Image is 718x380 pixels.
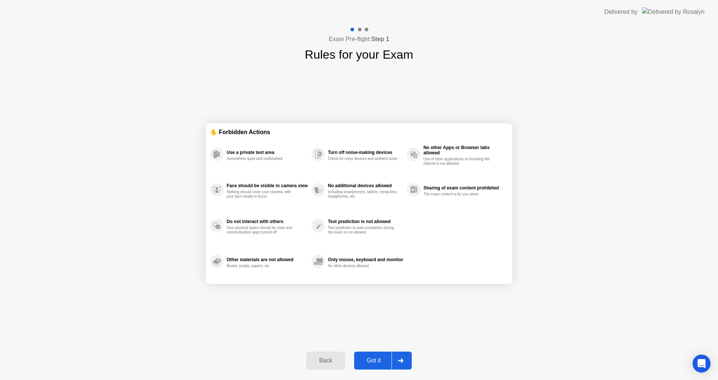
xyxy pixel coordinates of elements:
[329,35,389,44] h4: Exam Pre-flight:
[227,183,308,188] div: Face should be visible in camera view
[423,185,504,191] div: Sharing of exam content prohibited
[309,357,343,364] div: Back
[423,192,494,197] div: The exam content is for you alone
[227,219,308,224] div: Do not interact with others
[328,264,399,268] div: No other devices allowed
[693,355,711,373] div: Open Intercom Messenger
[227,157,297,161] div: Somewhere quiet and undisturbed
[227,264,297,268] div: Books, scripts, papers, etc
[371,36,389,42] b: Step 1
[328,157,399,161] div: Check for noisy devices and ambient noise
[642,7,705,16] img: Delivered by Rosalyn
[305,46,413,64] h1: Rules for your Exam
[227,190,297,199] div: Nothing should cover your camera, with your face clearly in focus
[423,157,494,166] div: Use of other applications or browsing the internet is not allowed
[356,357,392,364] div: Got it
[306,352,345,370] button: Back
[227,150,308,155] div: Use a private test area
[328,226,399,235] div: Text prediction or auto-completion during the exam is not allowed
[423,145,504,155] div: No other Apps or Browser tabs allowed
[328,183,403,188] div: No additional devices allowed
[328,190,399,199] div: Including smartphones, tablets, computers, headphones, etc.
[604,7,638,16] div: Delivered by
[328,257,403,262] div: Only mouse, keyboard and monitor
[354,352,412,370] button: Got it
[227,226,297,235] div: Your physical space should be clear and communication apps turned off
[210,128,508,136] div: ✋ Forbidden Actions
[328,219,403,224] div: Text prediction is not allowed
[227,257,308,262] div: Other materials are not allowed
[328,150,403,155] div: Turn off noise-making devices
